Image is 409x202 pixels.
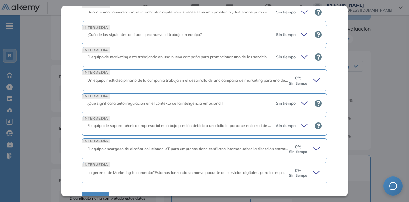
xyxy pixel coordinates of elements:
small: Sin tiempo [289,81,307,85]
span: INTERMEDIA [82,116,110,121]
span: ¿Qué significa la autorregulación en el contexto de la inteligencia emocional? [87,101,223,106]
span: ¿Cuál de las siguientes actitudes promueve el trabajo en equipo? [87,32,202,37]
span: INTERMEDIA [82,94,110,99]
span: INTERMEDIA [82,162,110,167]
span: 0 % [295,144,301,150]
span: INTERMEDIA [82,70,110,75]
span: Sin tiempo [276,123,296,129]
span: message [389,182,397,190]
span: 0 % [295,75,301,81]
span: INTERMEDIA [82,47,110,52]
small: Sin tiempo [289,174,307,178]
span: Sin tiempo [276,9,296,15]
span: Sin tiempo [276,101,296,106]
span: 0 % [295,167,301,174]
span: Sin tiempo [276,54,296,60]
span: INTERMEDIA [82,25,110,30]
span: Sin tiempo [276,32,296,37]
span: Durante una conversación, el interlocutor repite varias veces el mismo problema.¿Qué harías para ... [87,10,353,14]
small: Sin tiempo [289,150,307,154]
span: Cerrar [89,195,101,201]
span: INTERMEDIA [82,139,110,143]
